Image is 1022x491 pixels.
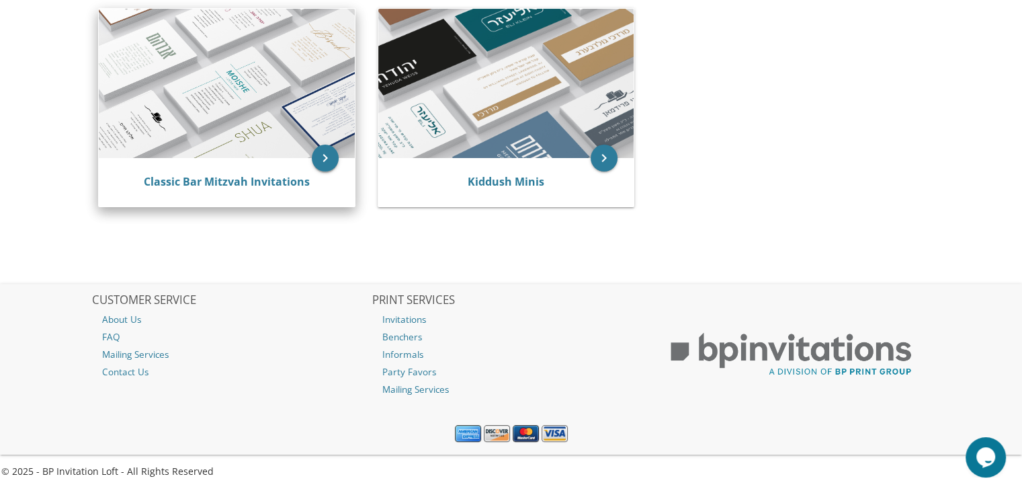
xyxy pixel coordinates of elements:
img: BP Print Group [652,321,930,388]
img: Visa [542,425,568,443]
img: MasterCard [513,425,539,443]
a: Invitations [372,311,650,328]
img: Classic Bar Mitzvah Invitations [99,9,355,158]
a: FAQ [92,328,370,346]
iframe: chat widget [966,437,1009,478]
a: Classic Bar Mitzvah Invitations [144,174,310,189]
h2: CUSTOMER SERVICE [92,294,370,307]
a: Party Favors [372,363,650,381]
a: keyboard_arrow_right [591,145,618,172]
img: Discover [484,425,510,443]
h2: PRINT SERVICES [372,294,650,307]
a: Mailing Services [92,346,370,363]
a: Contact Us [92,363,370,381]
a: About Us [92,311,370,328]
a: Kiddush Minis [468,174,544,189]
img: American Express [455,425,481,443]
a: keyboard_arrow_right [312,145,339,172]
a: Mailing Services [372,381,650,398]
img: Kiddush Minis [378,9,634,158]
a: Benchers [372,328,650,346]
a: Informals [372,346,650,363]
